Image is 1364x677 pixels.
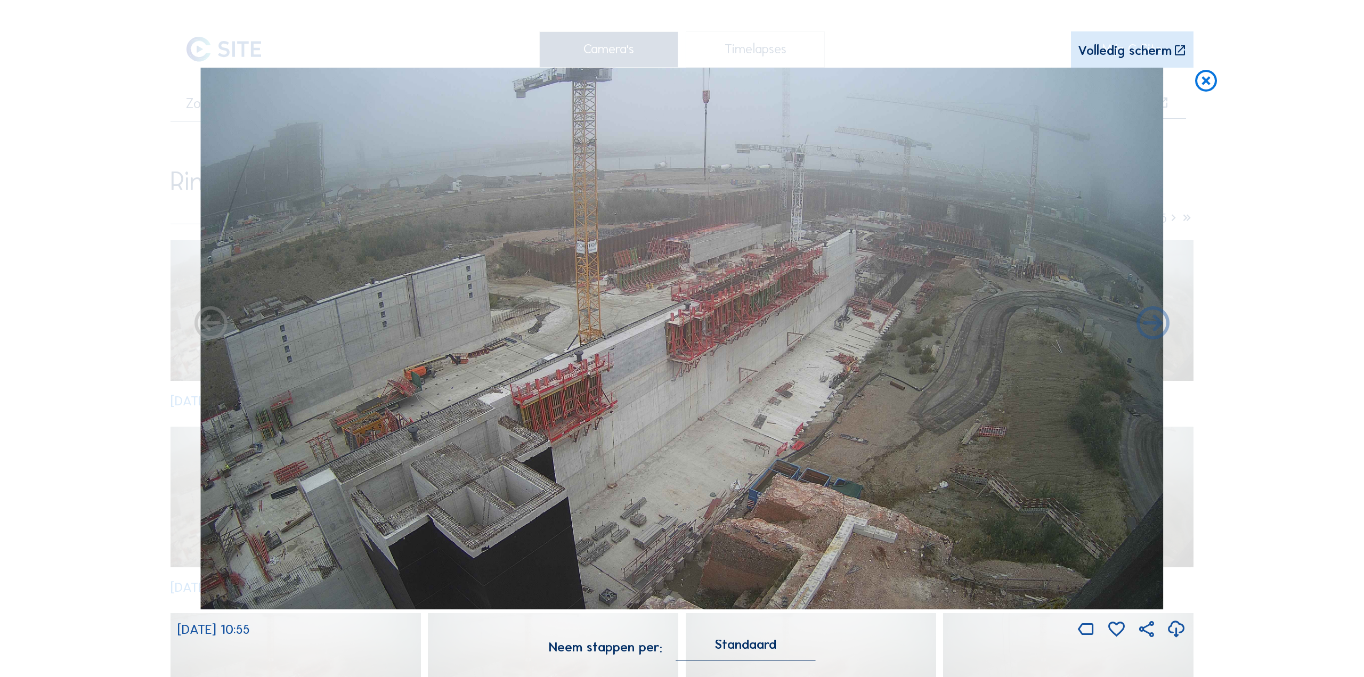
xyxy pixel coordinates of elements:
i: Forward [191,305,231,344]
i: Back [1133,305,1173,344]
div: Standaard [715,640,776,649]
div: Standaard [676,640,815,659]
span: [DATE] 10:55 [177,621,250,638]
div: Neem stappen per: [549,641,662,654]
img: Image [200,68,1164,609]
div: Volledig scherm [1078,44,1172,58]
